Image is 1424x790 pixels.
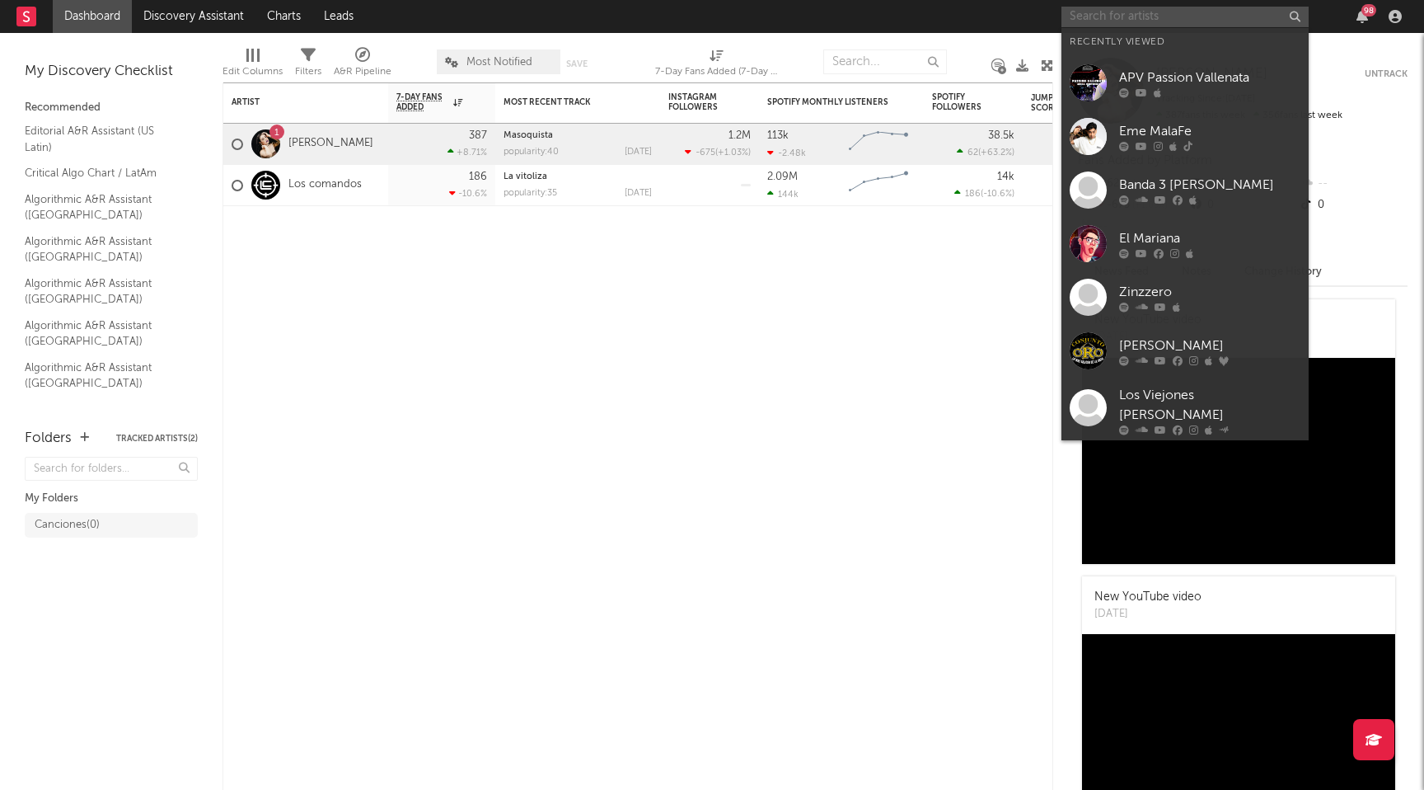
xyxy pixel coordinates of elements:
div: popularity: 40 [504,148,559,157]
div: Spotify Monthly Listeners [767,97,891,107]
span: +1.03 % [718,148,748,158]
div: +8.71 % [447,147,487,158]
div: Jump Score [1031,93,1072,113]
div: Edit Columns [222,41,283,89]
div: Eme MalaFe [1119,121,1300,141]
a: Banda 3 [PERSON_NAME] [1061,163,1309,217]
div: Canciones ( 0 ) [35,515,100,535]
button: Save [566,59,588,68]
a: Eme MalaFe [1061,110,1309,163]
span: Most Notified [466,57,532,68]
div: 82.1 [1031,176,1097,195]
svg: Chart title [841,124,916,165]
div: popularity: 35 [504,189,557,198]
div: Most Recent Track [504,97,627,107]
a: Algorithmic A&R Assistant ([GEOGRAPHIC_DATA]) [25,359,181,393]
div: 387 [469,130,487,141]
a: Masoquista [504,131,553,140]
div: Artist [232,97,355,107]
a: Algorithmic A&R Assistant ([GEOGRAPHIC_DATA]) [25,190,181,224]
a: Editorial A&R Assistant (US Latin) [25,122,181,156]
a: El Mariana [1061,217,1309,270]
div: Filters [295,62,321,82]
span: 7-Day Fans Added [396,92,449,112]
div: Filters [295,41,321,89]
div: ( ) [685,147,751,158]
a: Los Viejones [PERSON_NAME] [1061,378,1309,444]
div: A&R Pipeline [334,41,391,89]
div: Zinzzero [1119,282,1300,302]
div: 7-Day Fans Added (7-Day Fans Added) [655,62,779,82]
a: Algorithmic A&R Assistant ([GEOGRAPHIC_DATA]) [25,317,181,350]
div: [DATE] [625,189,652,198]
a: Los comandos [288,178,362,192]
button: Untrack [1365,66,1408,82]
div: My Discovery Checklist [25,62,198,82]
div: Recommended [25,98,198,118]
div: 0 [1298,195,1408,216]
div: 98 [1361,4,1376,16]
div: Masoquista [504,131,652,140]
div: A&R Pipeline [334,62,391,82]
span: 186 [965,190,981,199]
div: APV Passion Vallenata [1119,68,1300,87]
a: APV Passion Vallenata [1061,56,1309,110]
div: 38.5k [988,130,1014,141]
a: [PERSON_NAME] [1061,324,1309,378]
div: 45.5 [1031,134,1097,154]
span: 62 [967,148,978,158]
div: Los Viejones [PERSON_NAME] [1119,386,1300,426]
input: Search... [823,49,947,74]
a: Algorithmic A&R Assistant ([GEOGRAPHIC_DATA]) [25,233,181,266]
span: +63.2 % [981,148,1012,158]
div: Instagram Followers [668,92,726,112]
div: Banda 3 [PERSON_NAME] [1119,175,1300,195]
button: Tracked Artists(2) [116,435,198,443]
a: Zinzzero [1061,270,1309,324]
div: 1.2M [728,130,751,141]
button: 98 [1356,10,1368,23]
a: La vitoliza [504,172,547,181]
div: ( ) [954,188,1014,199]
div: Folders [25,429,72,449]
div: [PERSON_NAME] [1119,336,1300,355]
div: El Mariana [1119,228,1300,248]
div: Edit Columns [222,62,283,82]
div: 14k [997,172,1014,182]
div: -10.6 % [449,188,487,199]
div: La vitoliza [504,172,652,181]
div: 144k [767,189,799,200]
div: [DATE] [1094,606,1201,623]
div: -2.48k [767,148,806,158]
a: Canciones(0) [25,513,198,538]
div: [DATE] [625,148,652,157]
div: ( ) [957,147,1014,158]
svg: Chart title [841,165,916,206]
a: [PERSON_NAME] [288,137,373,151]
span: -675 [696,148,715,158]
div: My Folders [25,489,198,509]
div: New YouTube video [1094,589,1201,606]
div: 113k [767,130,789,141]
a: Algorithmic A&R Assistant ([GEOGRAPHIC_DATA]) [25,275,181,308]
div: Spotify Followers [932,92,990,112]
div: 7-Day Fans Added (7-Day Fans Added) [655,41,779,89]
input: Search for artists [1061,7,1309,27]
div: 2.09M [767,172,798,182]
span: -10.6 % [983,190,1012,199]
input: Search for folders... [25,457,198,481]
div: 186 [469,172,487,182]
div: Recently Viewed [1070,32,1300,52]
div: -- [1298,173,1408,195]
a: Critical Algo Chart / LatAm [25,164,181,182]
